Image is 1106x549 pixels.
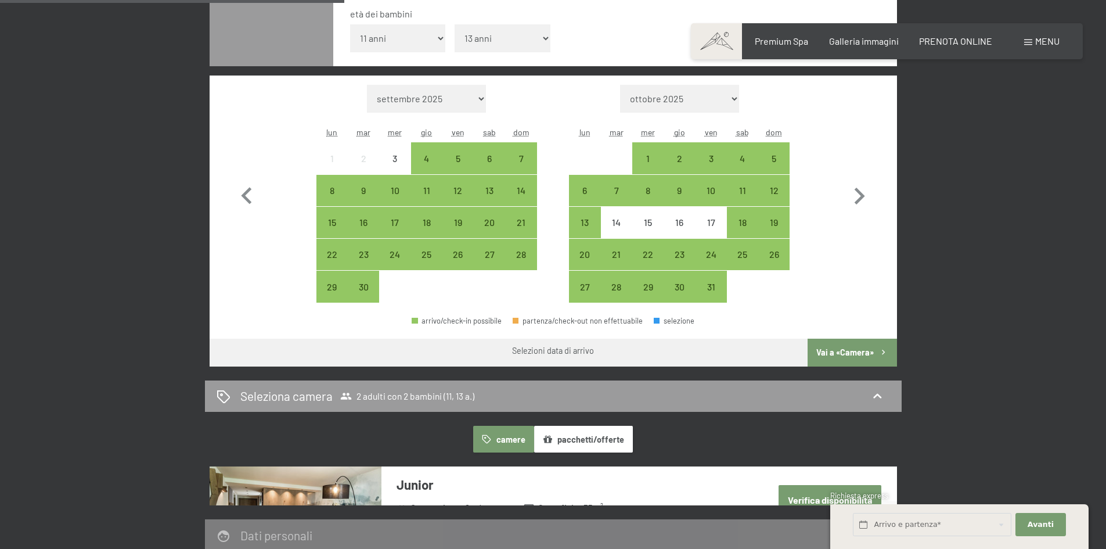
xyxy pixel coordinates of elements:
[474,207,505,238] div: Sat Sep 20 2025
[316,175,348,206] div: arrivo/check-in possibile
[442,207,474,238] div: Fri Sep 19 2025
[483,127,496,137] abbr: sabato
[513,317,643,325] div: partenza/check-out non effettuabile
[379,142,410,174] div: arrivo/check-in non effettuabile
[442,207,474,238] div: arrivo/check-in possibile
[759,154,788,183] div: 5
[601,175,632,206] div: Tue Oct 07 2025
[524,502,581,514] strong: Superficie :
[727,175,758,206] div: Sat Oct 11 2025
[505,175,536,206] div: arrivo/check-in possibile
[388,127,402,137] abbr: mercoledì
[505,142,536,174] div: arrivo/check-in possibile
[442,239,474,270] div: Fri Sep 26 2025
[570,282,599,311] div: 27
[569,271,600,302] div: Mon Oct 27 2025
[411,239,442,270] div: arrivo/check-in possibile
[474,175,505,206] div: Sat Sep 13 2025
[316,142,348,174] div: Mon Sep 01 2025
[474,142,505,174] div: arrivo/check-in possibile
[444,186,473,215] div: 12
[695,207,726,238] div: Fri Oct 17 2025
[475,218,504,247] div: 20
[505,207,536,238] div: Sun Sep 21 2025
[696,250,725,279] div: 24
[411,142,442,174] div: Thu Sep 04 2025
[632,239,664,270] div: Wed Oct 22 2025
[350,8,871,20] div: età dei bambini
[829,35,899,46] a: Galleria immagini
[356,127,370,137] abbr: martedì
[506,218,535,247] div: 21
[348,207,379,238] div: arrivo/check-in possibile
[411,239,442,270] div: Thu Sep 25 2025
[474,142,505,174] div: Sat Sep 06 2025
[579,127,590,137] abbr: lunedì
[412,218,441,247] div: 18
[664,142,695,174] div: arrivo/check-in possibile
[475,154,504,183] div: 6
[230,85,264,303] button: Mese precedente
[349,218,378,247] div: 16
[727,239,758,270] div: Sat Oct 25 2025
[411,207,442,238] div: arrivo/check-in possibile
[602,186,631,215] div: 7
[505,207,536,238] div: arrivo/check-in possibile
[316,207,348,238] div: Mon Sep 15 2025
[348,142,379,174] div: Tue Sep 02 2025
[602,250,631,279] div: 21
[411,175,442,206] div: arrivo/check-in possibile
[318,154,347,183] div: 1
[348,175,379,206] div: arrivo/check-in possibile
[727,239,758,270] div: arrivo/check-in possibile
[601,207,632,238] div: arrivo/check-in non effettuabile
[442,175,474,206] div: arrivo/check-in possibile
[601,175,632,206] div: arrivo/check-in possibile
[475,250,504,279] div: 27
[240,387,333,404] h2: Seleziona camera
[601,239,632,270] div: arrivo/check-in possibile
[758,142,790,174] div: Sun Oct 05 2025
[632,271,664,302] div: arrivo/check-in possibile
[705,127,718,137] abbr: venerdì
[695,271,726,302] div: Fri Oct 31 2025
[412,186,441,215] div: 11
[505,175,536,206] div: Sun Sep 14 2025
[569,175,600,206] div: Mon Oct 06 2025
[475,186,504,215] div: 13
[632,142,664,174] div: arrivo/check-in possibile
[349,282,378,311] div: 30
[506,154,535,183] div: 7
[602,282,631,311] div: 28
[569,207,600,238] div: arrivo/check-in possibile
[727,142,758,174] div: arrivo/check-in possibile
[728,186,757,215] div: 11
[695,175,726,206] div: arrivo/check-in possibile
[240,528,312,543] h2: Dati personali
[379,239,410,270] div: arrivo/check-in possibile
[474,175,505,206] div: arrivo/check-in possibile
[379,239,410,270] div: Wed Sep 24 2025
[442,175,474,206] div: Fri Sep 12 2025
[348,271,379,302] div: Tue Sep 30 2025
[326,127,337,137] abbr: lunedì
[632,175,664,206] div: arrivo/check-in possibile
[318,250,347,279] div: 22
[421,127,432,137] abbr: giovedì
[758,239,790,270] div: Sun Oct 26 2025
[758,207,790,238] div: arrivo/check-in possibile
[474,239,505,270] div: arrivo/check-in possibile
[452,127,464,137] abbr: venerdì
[569,207,600,238] div: Mon Oct 13 2025
[505,239,536,270] div: Sun Sep 28 2025
[348,207,379,238] div: Tue Sep 16 2025
[830,491,888,500] span: Richiesta express
[758,175,790,206] div: Sun Oct 12 2025
[397,476,742,494] h3: Junior
[766,127,782,137] abbr: domenica
[727,207,758,238] div: arrivo/check-in possibile
[1015,513,1065,537] button: Avanti
[632,142,664,174] div: Wed Oct 01 2025
[758,175,790,206] div: arrivo/check-in possibile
